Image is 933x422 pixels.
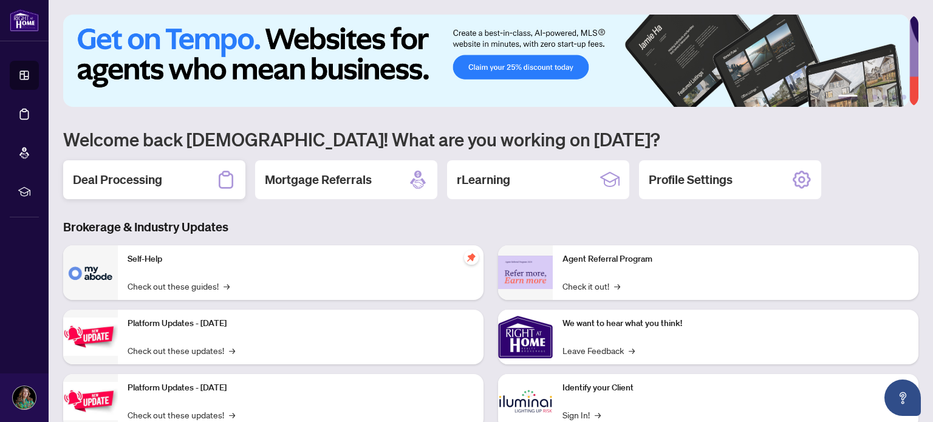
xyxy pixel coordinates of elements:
[128,344,235,357] a: Check out these updates!→
[649,171,733,188] h2: Profile Settings
[224,279,230,293] span: →
[229,408,235,421] span: →
[901,95,906,100] button: 6
[562,317,909,330] p: We want to hear what you think!
[872,95,877,100] button: 3
[128,408,235,421] a: Check out these updates!→
[63,382,118,420] img: Platform Updates - July 8, 2025
[63,318,118,356] img: Platform Updates - July 21, 2025
[884,379,921,416] button: Open asap
[73,171,162,188] h2: Deal Processing
[595,408,601,421] span: →
[562,279,620,293] a: Check it out!→
[63,219,918,236] h3: Brokerage & Industry Updates
[614,279,620,293] span: →
[464,250,479,265] span: pushpin
[629,344,635,357] span: →
[229,344,235,357] span: →
[63,245,118,300] img: Self-Help
[63,128,918,151] h1: Welcome back [DEMOGRAPHIC_DATA]! What are you working on [DATE]?
[128,253,474,266] p: Self-Help
[562,408,601,421] a: Sign In!→
[562,381,909,395] p: Identify your Client
[498,256,553,289] img: Agent Referral Program
[63,15,909,107] img: Slide 0
[882,95,887,100] button: 4
[562,344,635,357] a: Leave Feedback→
[128,317,474,330] p: Platform Updates - [DATE]
[562,253,909,266] p: Agent Referral Program
[498,310,553,364] img: We want to hear what you think!
[10,9,39,32] img: logo
[128,279,230,293] a: Check out these guides!→
[863,95,867,100] button: 2
[13,386,36,409] img: Profile Icon
[838,95,858,100] button: 1
[128,381,474,395] p: Platform Updates - [DATE]
[265,171,372,188] h2: Mortgage Referrals
[457,171,510,188] h2: rLearning
[892,95,897,100] button: 5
